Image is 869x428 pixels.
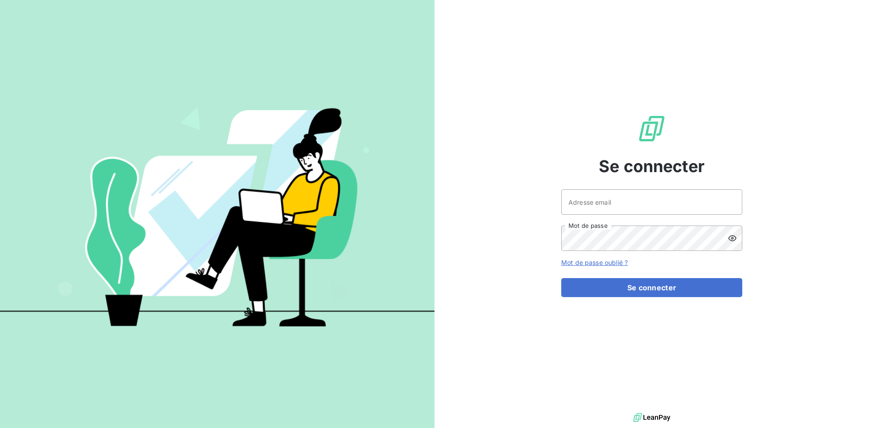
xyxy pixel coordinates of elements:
[561,189,742,215] input: placeholder
[637,114,666,143] img: Logo LeanPay
[561,259,628,266] a: Mot de passe oublié ?
[633,411,670,424] img: logo
[561,278,742,297] button: Se connecter
[599,154,705,178] span: Se connecter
